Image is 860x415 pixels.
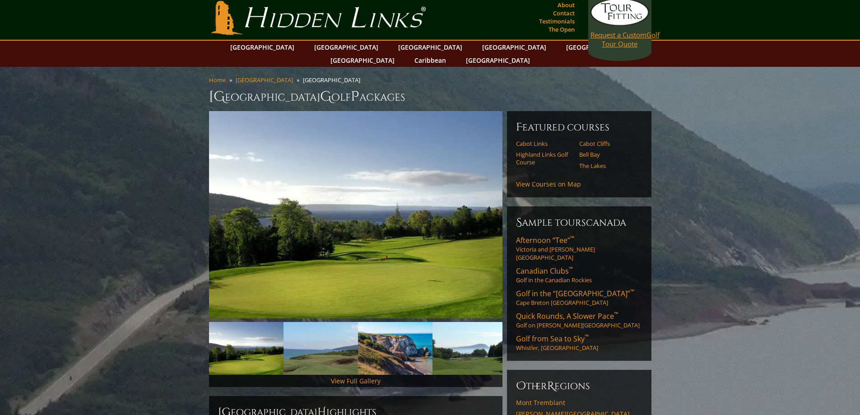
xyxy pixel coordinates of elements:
a: Golf from Sea to Sky™Whistler, [GEOGRAPHIC_DATA] [516,334,642,352]
a: Testimonials [537,15,577,28]
h6: Featured Courses [516,120,642,135]
span: Quick Rounds, A Slower Pace [516,311,618,321]
h6: ther egions [516,379,642,393]
a: [GEOGRAPHIC_DATA] [310,41,383,54]
a: The Lakes [579,162,637,169]
h1: [GEOGRAPHIC_DATA] olf ackages [209,88,651,106]
sup: ™ [614,310,618,318]
a: [GEOGRAPHIC_DATA] [478,41,551,54]
span: P [351,88,359,106]
sup: ™ [570,234,574,242]
span: R [547,379,554,393]
span: Afternoon “Tee” [516,235,574,245]
a: View Full Gallery [331,377,381,385]
span: Golf in the “[GEOGRAPHIC_DATA]” [516,289,634,298]
span: G [320,88,331,106]
sup: ™ [585,333,589,340]
a: Canadian Clubs™Golf in the Canadian Rockies [516,266,642,284]
a: View Courses on Map [516,180,581,188]
a: Golf in the “[GEOGRAPHIC_DATA]”™Cape Breton [GEOGRAPHIC_DATA] [516,289,642,307]
a: [GEOGRAPHIC_DATA] [461,54,535,67]
a: Bell Bay [579,151,637,158]
span: O [516,379,526,393]
a: [GEOGRAPHIC_DATA] [236,76,293,84]
li: [GEOGRAPHIC_DATA] [303,76,364,84]
a: Afternoon “Tee”™Victoria and [PERSON_NAME][GEOGRAPHIC_DATA] [516,235,642,261]
a: Home [209,76,226,84]
a: Contact [551,7,577,19]
a: [GEOGRAPHIC_DATA] [562,41,635,54]
sup: ™ [569,265,573,273]
span: Request a Custom [590,30,646,39]
span: Golf from Sea to Sky [516,334,589,344]
a: Mont Tremblant [516,399,642,407]
a: The Open [546,23,577,36]
span: Canadian Clubs [516,266,573,276]
a: [GEOGRAPHIC_DATA] [394,41,467,54]
a: Cabot Cliffs [579,140,637,147]
a: Caribbean [410,54,451,67]
sup: ™ [630,288,634,295]
a: Cabot Links [516,140,573,147]
a: Highland Links Golf Course [516,151,573,166]
a: [GEOGRAPHIC_DATA] [326,54,399,67]
a: Quick Rounds, A Slower Pace™Golf on [PERSON_NAME][GEOGRAPHIC_DATA] [516,311,642,329]
h6: Sample ToursCanada [516,215,642,230]
a: [GEOGRAPHIC_DATA] [226,41,299,54]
